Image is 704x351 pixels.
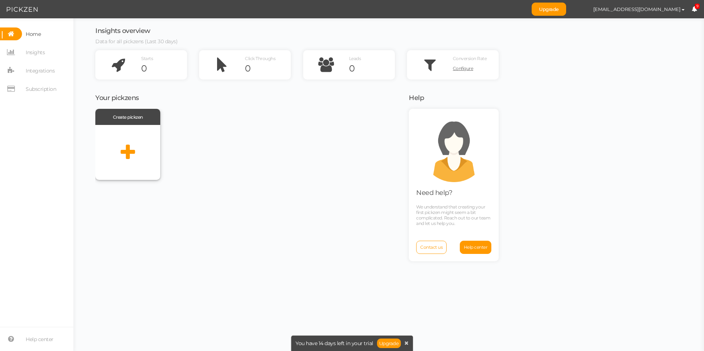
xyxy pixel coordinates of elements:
span: Integrations [26,65,55,77]
img: support.png [421,116,487,182]
a: Help center [460,241,492,254]
span: Contact us [420,244,443,250]
span: Create pickzen [113,114,143,120]
a: Upgrade [532,3,566,16]
span: Your pickzens [95,94,139,102]
span: You have 14 days left in your trial [296,341,373,346]
span: Help center [464,244,488,250]
span: Click Throughs [245,56,275,61]
img: Pickzen logo [7,5,38,14]
button: [EMAIL_ADDRESS][DOMAIN_NAME] [586,3,692,15]
div: 0 [141,63,187,74]
span: Help [409,94,424,102]
div: 0 [349,63,395,74]
span: Help center [26,333,54,345]
a: Configure [453,63,499,74]
span: Conversion Rate [453,56,487,61]
span: Leads [349,56,361,61]
span: 9 [695,4,700,9]
span: Home [26,28,41,40]
span: Subscription [26,83,56,95]
span: Insights [26,47,45,58]
span: Starts [141,56,153,61]
span: We understand that creating your first pickzen might seem a bit complicated. Reach out to our tea... [416,204,490,226]
span: Configure [453,66,473,71]
span: Data for all pickzens (Last 30 days) [95,38,177,45]
span: Need help? [416,189,452,197]
a: Upgrade [377,339,401,348]
span: Insights overview [95,27,150,35]
div: 0 [245,63,291,74]
span: [EMAIL_ADDRESS][DOMAIN_NAME] [593,6,681,12]
img: a3c922e04d52bbaee1a265c5a595ecc8 [573,3,586,16]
